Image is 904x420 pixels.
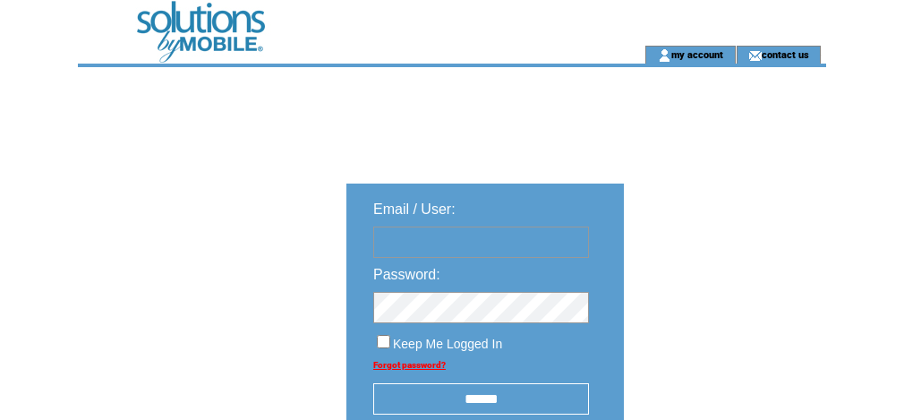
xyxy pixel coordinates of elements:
span: Keep Me Logged In [393,337,502,351]
span: Password: [373,267,440,282]
a: contact us [762,48,809,60]
img: account_icon.gif [658,48,671,63]
a: Forgot password? [373,360,446,370]
span: Email / User: [373,201,456,217]
a: my account [671,48,723,60]
img: contact_us_icon.gif [748,48,762,63]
